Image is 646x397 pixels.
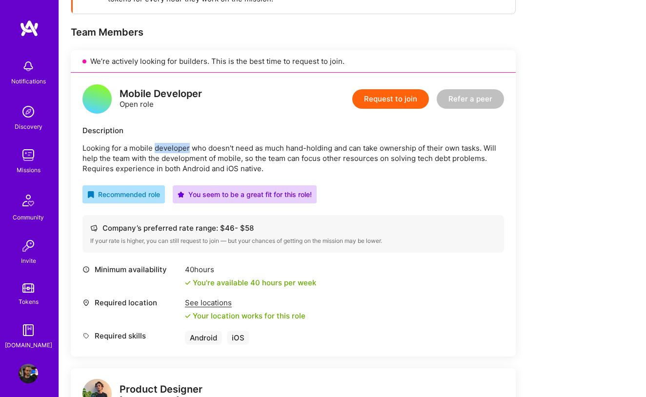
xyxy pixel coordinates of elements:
i: icon Check [185,280,191,286]
div: Company’s preferred rate range: $ 46 - $ 58 [90,223,496,233]
div: iOS [227,331,249,345]
div: If your rate is higher, you can still request to join — but your chances of getting on the missio... [90,237,496,245]
i: icon PurpleStar [178,191,184,198]
div: Missions [17,165,40,175]
img: teamwork [19,145,38,165]
i: icon Cash [90,224,98,232]
div: Required skills [82,331,180,341]
div: Product Designer [120,384,202,395]
div: Minimum availability [82,264,180,275]
div: Discovery [15,121,42,132]
i: icon Tag [82,332,90,339]
i: icon Clock [82,266,90,273]
div: Android [185,331,222,345]
div: Your location works for this role [185,311,305,321]
div: You're available 40 hours per week [185,278,316,288]
p: Looking for a mobile developer who doesn't need as much hand-holding and can take ownership of th... [82,143,504,174]
img: discovery [19,102,38,121]
div: Team Members [71,26,516,39]
div: Tokens [19,297,39,307]
div: Notifications [11,76,46,86]
div: [DOMAIN_NAME] [5,340,52,350]
div: Description [82,125,504,136]
img: User Avatar [19,364,38,383]
img: tokens [22,283,34,293]
div: We’re actively looking for builders. This is the best time to request to join. [71,50,516,73]
button: Refer a peer [437,89,504,109]
div: 40 hours [185,264,316,275]
div: Mobile Developer [120,89,202,99]
div: Community [13,212,44,222]
img: guide book [19,320,38,340]
i: icon Check [185,313,191,319]
div: Required location [82,298,180,308]
img: bell [19,57,38,76]
div: Invite [21,256,36,266]
div: Open role [120,89,202,109]
button: Request to join [352,89,429,109]
i: icon Location [82,299,90,306]
img: Invite [19,236,38,256]
div: You seem to be a great fit for this role! [178,189,312,199]
i: icon RecommendedBadge [87,191,94,198]
div: Recommended role [87,189,160,199]
img: logo [20,20,39,37]
div: See locations [185,298,305,308]
img: Community [17,189,40,212]
a: User Avatar [16,364,40,383]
